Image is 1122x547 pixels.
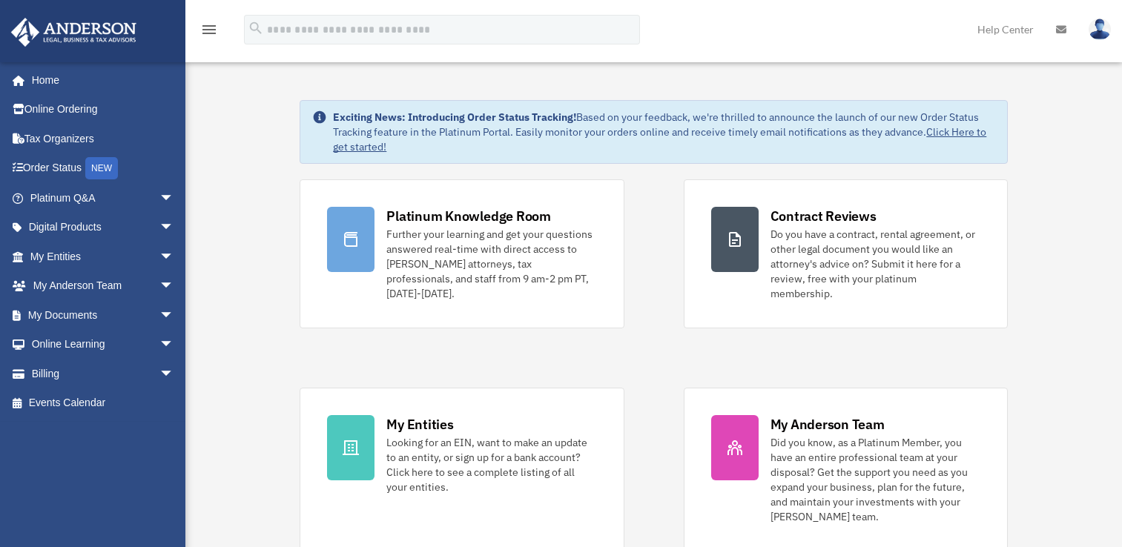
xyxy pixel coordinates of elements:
[200,21,218,39] i: menu
[159,242,189,272] span: arrow_drop_down
[10,183,197,213] a: Platinum Q&Aarrow_drop_down
[85,157,118,179] div: NEW
[159,300,189,331] span: arrow_drop_down
[10,330,197,359] a: Online Learningarrow_drop_down
[7,18,141,47] img: Anderson Advisors Platinum Portal
[770,435,980,524] div: Did you know, as a Platinum Member, you have an entire professional team at your disposal? Get th...
[770,207,877,225] div: Contract Reviews
[300,179,624,328] a: Platinum Knowledge Room Further your learning and get your questions answered real-time with dire...
[333,125,986,153] a: Click Here to get started!
[159,183,189,213] span: arrow_drop_down
[386,435,596,494] div: Looking for an EIN, want to make an update to an entity, or sign up for a bank account? Click her...
[10,65,189,95] a: Home
[770,415,885,434] div: My Anderson Team
[10,271,197,301] a: My Anderson Teamarrow_drop_down
[10,300,197,330] a: My Documentsarrow_drop_down
[10,388,197,418] a: Events Calendar
[159,271,189,302] span: arrow_drop_down
[10,213,197,242] a: Digital Productsarrow_drop_down
[386,227,596,301] div: Further your learning and get your questions answered real-time with direct access to [PERSON_NAM...
[10,95,197,125] a: Online Ordering
[1089,19,1111,40] img: User Pic
[10,153,197,184] a: Order StatusNEW
[159,213,189,243] span: arrow_drop_down
[386,207,551,225] div: Platinum Knowledge Room
[10,124,197,153] a: Tax Organizers
[10,242,197,271] a: My Entitiesarrow_drop_down
[200,26,218,39] a: menu
[248,20,264,36] i: search
[333,110,576,124] strong: Exciting News: Introducing Order Status Tracking!
[159,330,189,360] span: arrow_drop_down
[684,179,1008,328] a: Contract Reviews Do you have a contract, rental agreement, or other legal document you would like...
[333,110,994,154] div: Based on your feedback, we're thrilled to announce the launch of our new Order Status Tracking fe...
[10,359,197,388] a: Billingarrow_drop_down
[770,227,980,301] div: Do you have a contract, rental agreement, or other legal document you would like an attorney's ad...
[386,415,453,434] div: My Entities
[159,359,189,389] span: arrow_drop_down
